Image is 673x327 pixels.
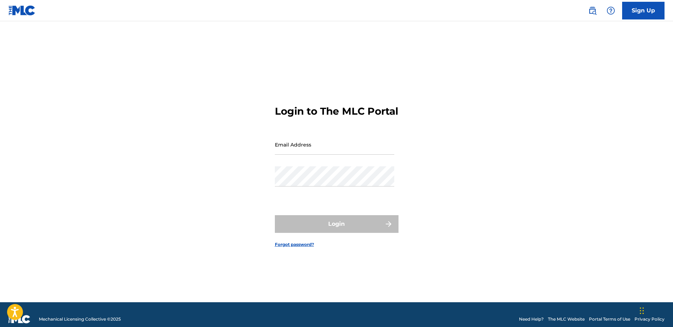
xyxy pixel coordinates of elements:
a: Privacy Policy [634,316,665,322]
a: The MLC Website [548,316,585,322]
img: search [588,6,597,15]
div: Help [604,4,618,18]
h3: Login to The MLC Portal [275,105,398,117]
a: Need Help? [519,316,544,322]
div: Slepen [640,300,644,321]
iframe: Chat Widget [638,293,673,327]
a: Portal Terms of Use [589,316,630,322]
img: logo [8,315,30,323]
div: Chatwidget [638,293,673,327]
img: MLC Logo [8,5,36,16]
a: Sign Up [622,2,665,19]
a: Public Search [585,4,600,18]
img: help [607,6,615,15]
span: Mechanical Licensing Collective © 2025 [39,316,121,322]
a: Forgot password? [275,241,314,248]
